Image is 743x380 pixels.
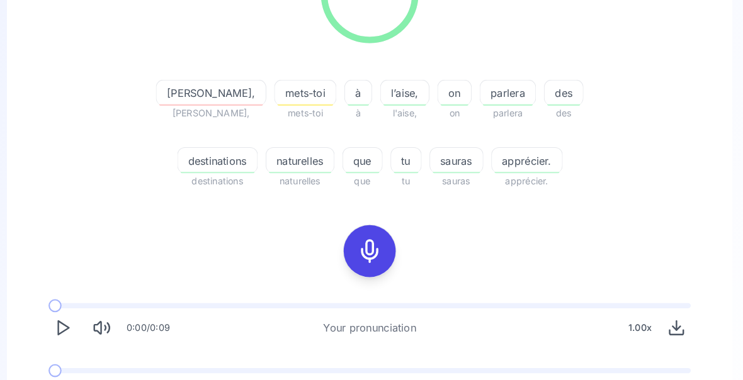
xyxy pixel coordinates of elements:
button: on [437,77,470,103]
span: naturelles [271,168,337,183]
span: tu [392,148,421,164]
button: que [345,143,384,168]
button: l’aise, [382,77,429,103]
span: sauras [429,168,482,183]
button: Mute [98,304,126,332]
span: on [438,83,470,98]
button: mets-toi [279,77,339,103]
button: destinations [185,143,263,168]
button: tu [392,143,422,168]
button: apprécier. [489,143,559,168]
span: sauras [430,148,481,164]
span: on [437,103,470,118]
div: 0:00 / 0:09 [136,311,178,324]
span: mets-toi [280,83,339,98]
button: [PERSON_NAME], [164,77,271,103]
button: des [540,77,579,103]
span: parlera [478,103,533,118]
span: tu [392,168,422,183]
span: que [345,168,384,183]
span: naturelles [271,148,337,164]
button: Download audio [655,304,683,332]
span: l'aise, [382,103,429,118]
span: [PERSON_NAME], [165,83,271,98]
span: des [541,83,578,98]
span: destinations [186,148,263,164]
div: 1.00 x [617,305,650,330]
span: l’aise, [382,83,429,98]
button: parlera [478,77,533,103]
span: destinations [185,168,263,183]
span: apprécier. [490,148,558,164]
span: mets-toi [279,103,339,118]
span: apprécier. [489,168,559,183]
button: à [347,77,374,103]
button: sauras [429,143,482,168]
span: à [348,83,373,98]
span: à [347,103,374,118]
span: [PERSON_NAME], [164,103,271,118]
span: que [346,148,383,164]
button: naturelles [271,143,337,168]
span: parlera [479,83,532,98]
span: des [540,103,579,118]
button: Play [60,304,88,332]
div: Your pronunciation [327,310,417,325]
